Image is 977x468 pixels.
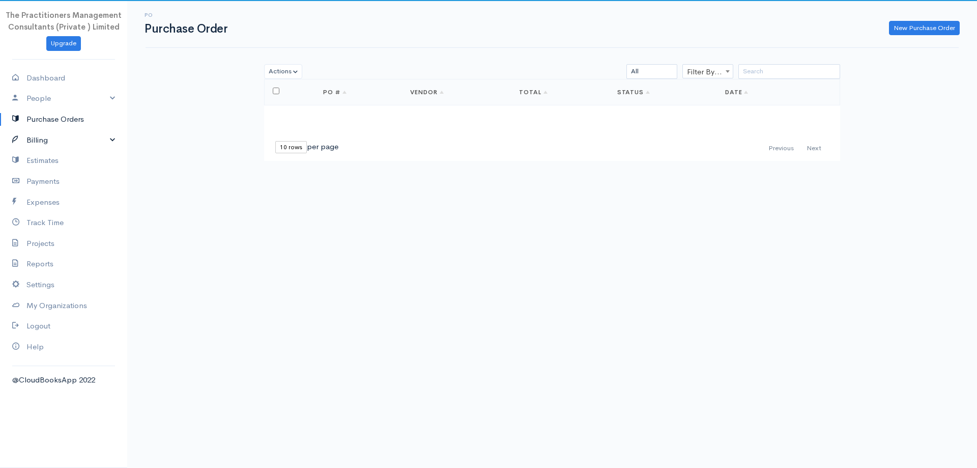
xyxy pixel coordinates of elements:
[889,21,960,36] a: New Purchase Order
[682,64,733,78] span: Filter By Vendor
[410,88,444,96] a: Vendor
[264,64,302,79] button: Actions
[617,88,650,96] a: Status
[738,64,840,79] input: Search
[46,36,81,51] a: Upgrade
[275,141,338,153] div: per page
[323,88,347,96] a: PO #
[725,88,749,96] a: Date
[6,10,122,32] span: The Practitioners Management Consultants (Private ) Limited
[12,374,115,386] div: @CloudBooksApp 2022
[145,22,228,35] h1: Purchase Order
[683,65,733,79] span: Filter By Vendor
[145,12,228,18] h6: PO
[519,88,548,96] a: Total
